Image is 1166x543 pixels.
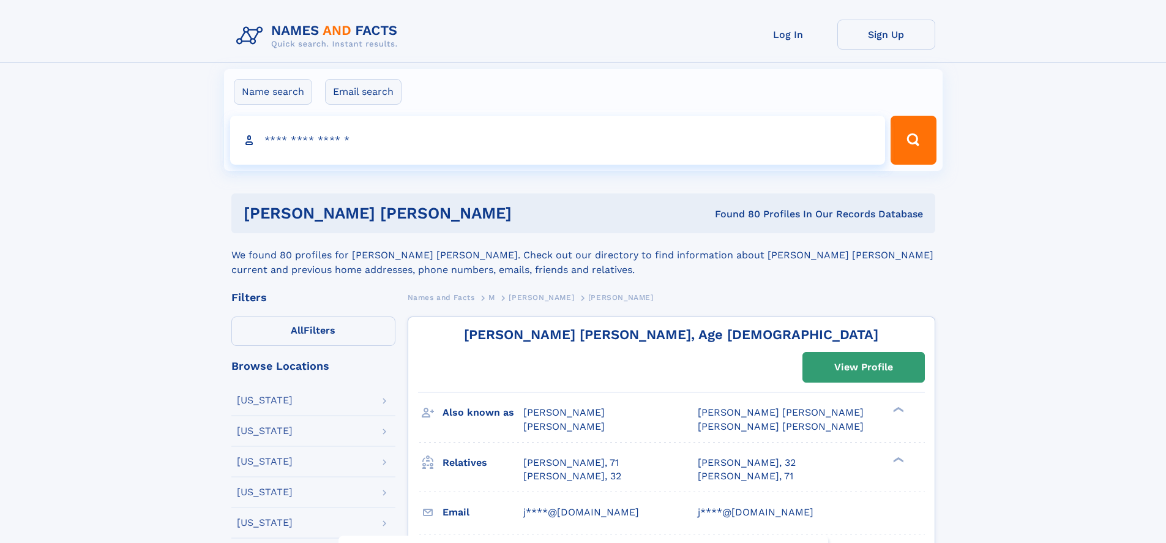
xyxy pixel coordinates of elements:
[890,455,905,463] div: ❯
[488,290,495,305] a: M
[237,457,293,466] div: [US_STATE]
[237,518,293,528] div: [US_STATE]
[231,20,408,53] img: Logo Names and Facts
[698,421,864,432] span: [PERSON_NAME] [PERSON_NAME]
[698,406,864,418] span: [PERSON_NAME] [PERSON_NAME]
[237,395,293,405] div: [US_STATE]
[231,361,395,372] div: Browse Locations
[739,20,837,50] a: Log In
[698,470,793,483] a: [PERSON_NAME], 71
[613,208,923,221] div: Found 80 Profiles In Our Records Database
[237,426,293,436] div: [US_STATE]
[464,327,878,342] a: [PERSON_NAME] [PERSON_NAME], Age [DEMOGRAPHIC_DATA]
[523,470,621,483] a: [PERSON_NAME], 32
[803,353,924,382] a: View Profile
[325,79,402,105] label: Email search
[244,206,613,221] h1: [PERSON_NAME] [PERSON_NAME]
[231,316,395,346] label: Filters
[291,324,304,336] span: All
[237,487,293,497] div: [US_STATE]
[523,406,605,418] span: [PERSON_NAME]
[837,20,935,50] a: Sign Up
[834,353,893,381] div: View Profile
[443,452,523,473] h3: Relatives
[891,116,936,165] button: Search Button
[523,456,619,470] a: [PERSON_NAME], 71
[231,233,935,277] div: We found 80 profiles for [PERSON_NAME] [PERSON_NAME]. Check out our directory to find information...
[698,456,796,470] a: [PERSON_NAME], 32
[509,290,574,305] a: [PERSON_NAME]
[230,116,886,165] input: search input
[443,402,523,423] h3: Also known as
[234,79,312,105] label: Name search
[488,293,495,302] span: M
[523,421,605,432] span: [PERSON_NAME]
[890,406,905,414] div: ❯
[443,502,523,523] h3: Email
[408,290,475,305] a: Names and Facts
[509,293,574,302] span: [PERSON_NAME]
[231,292,395,303] div: Filters
[588,293,654,302] span: [PERSON_NAME]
